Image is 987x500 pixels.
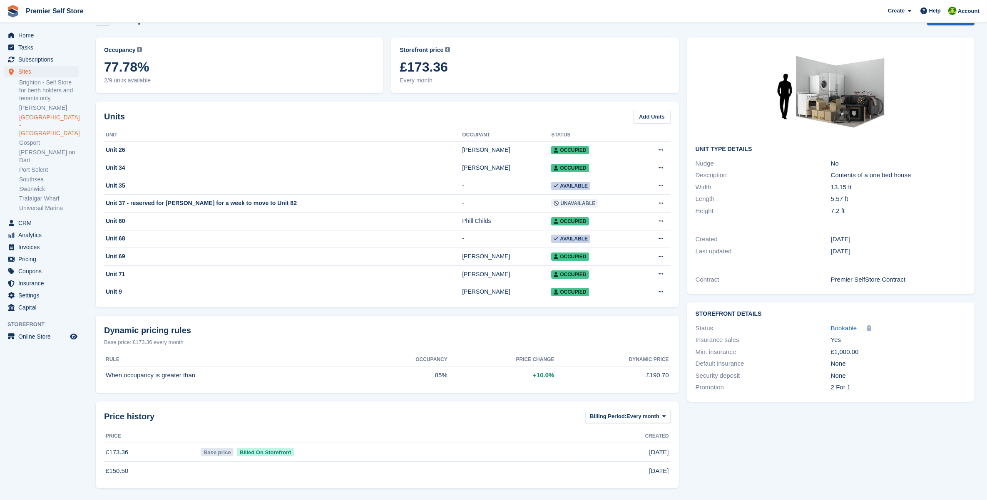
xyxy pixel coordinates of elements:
[18,66,68,77] span: Sites
[462,217,551,225] div: Phill Childs
[696,247,831,256] div: Last updated
[831,194,966,204] div: 5.57 ft
[696,275,831,285] div: Contract
[400,59,670,74] span: £173.36
[462,146,551,154] div: [PERSON_NAME]
[629,356,669,363] span: Dynamic price
[462,129,551,142] th: Occupant
[696,324,831,333] div: Status
[18,42,68,53] span: Tasks
[104,217,462,225] div: Unit 60
[646,371,669,380] span: £190.70
[696,371,831,381] div: Security deposit
[4,30,79,41] a: menu
[104,234,462,243] div: Unit 68
[18,277,68,289] span: Insurance
[585,410,671,423] button: Billing Period: Every month
[104,163,462,172] div: Unit 34
[4,229,79,241] a: menu
[18,302,68,313] span: Capital
[104,462,199,480] td: £150.50
[104,270,462,279] div: Unit 71
[696,235,831,244] div: Created
[400,46,443,54] span: Storefront price
[551,217,589,225] span: Occupied
[888,7,905,15] span: Create
[4,331,79,342] a: menu
[19,204,79,212] a: Universal Marina
[137,47,142,52] img: icon-info-grey-7440780725fd019a000dd9b08b2336e03edf1995a4989e88bcd33f0948082b44.svg
[7,5,19,17] img: stora-icon-8386f47178a22dfd0bd8f6a31ec36ba5ce8667c1dd55bd0f319d3a0aa187defe.svg
[4,241,79,253] a: menu
[958,7,980,15] span: Account
[590,412,627,421] span: Billing Period:
[551,199,598,208] span: Unavailable
[633,110,670,124] a: Add Units
[831,206,966,216] div: 7.2 ft
[696,194,831,204] div: Length
[19,166,79,174] a: Port Solent
[4,290,79,301] a: menu
[19,104,79,112] a: [PERSON_NAME]
[104,46,135,54] span: Occupancy
[551,182,590,190] span: Available
[18,217,68,229] span: CRM
[831,324,857,333] a: Bookable
[4,66,79,77] a: menu
[4,265,79,277] a: menu
[237,448,294,456] span: Billed On Storefront
[104,76,375,85] span: 2/9 units available
[831,159,966,168] div: No
[104,338,671,347] div: Base price: £173.36 every month
[4,302,79,313] a: menu
[462,287,551,296] div: [PERSON_NAME]
[104,410,154,423] span: Price history
[462,252,551,261] div: [PERSON_NAME]
[104,443,199,462] td: £173.36
[768,46,893,139] img: 75-sqft-unit.jpg
[831,183,966,192] div: 13.15 ft
[696,183,831,192] div: Width
[645,432,669,440] span: Created
[22,4,87,18] a: Premier Self Store
[831,359,966,369] div: None
[18,229,68,241] span: Analytics
[462,163,551,172] div: [PERSON_NAME]
[551,129,638,142] th: Status
[831,371,966,381] div: None
[462,230,551,248] td: -
[462,177,551,195] td: -
[696,206,831,216] div: Height
[831,171,966,180] div: Contents of a one bed house
[551,270,589,279] span: Occupied
[696,171,831,180] div: Description
[4,277,79,289] a: menu
[831,247,966,256] div: [DATE]
[929,7,941,15] span: Help
[445,47,450,52] img: icon-info-grey-7440780725fd019a000dd9b08b2336e03edf1995a4989e88bcd33f0948082b44.svg
[551,235,590,243] span: Available
[19,149,79,164] a: [PERSON_NAME] on Dart
[4,42,79,53] a: menu
[18,241,68,253] span: Invoices
[18,290,68,301] span: Settings
[18,253,68,265] span: Pricing
[831,335,966,345] div: Yes
[104,146,462,154] div: Unit 26
[696,383,831,392] div: Promotion
[435,371,448,380] span: 85%
[696,311,966,317] h2: Storefront Details
[104,366,358,384] td: When occupancy is greater than
[18,30,68,41] span: Home
[4,54,79,65] a: menu
[462,195,551,213] td: -
[831,347,966,357] div: £1,000.00
[696,159,831,168] div: Nudge
[104,430,199,443] th: Price
[4,217,79,229] a: menu
[696,347,831,357] div: Min. insurance
[400,76,670,85] span: Every month
[104,129,462,142] th: Unit
[551,146,589,154] span: Occupied
[696,359,831,369] div: Default insurance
